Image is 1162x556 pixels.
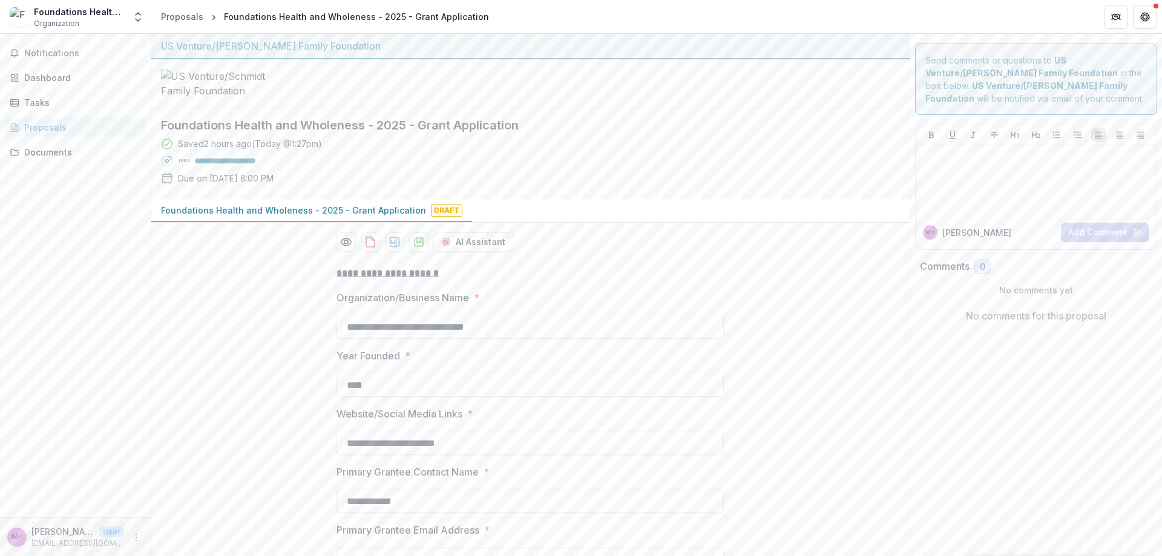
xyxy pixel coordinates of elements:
span: Organization [34,18,79,29]
p: [PERSON_NAME] <[EMAIL_ADDRESS][DOMAIN_NAME]> [31,525,94,538]
p: Year Founded [336,348,400,363]
button: Bullet List [1049,128,1064,142]
button: Underline [945,128,960,142]
button: AI Assistant [433,232,513,252]
p: Foundations Health and Wholeness - 2025 - Grant Application [161,204,426,217]
button: download-proposal [409,232,428,252]
h2: Foundations Health and Wholeness - 2025 - Grant Application [161,118,881,132]
div: Send comments or questions to in the box below. will be notified via email of your comment. [915,44,1158,115]
button: Notifications [5,44,146,63]
p: Due on [DATE] 6:00 PM [178,172,274,185]
div: Saved 2 hours ago ( Today @ 1:27pm ) [178,137,322,150]
div: Proposals [161,10,203,23]
p: 100 % [178,157,190,165]
h2: Comments [920,261,970,272]
button: Italicize [966,128,980,142]
p: [PERSON_NAME] [942,226,1011,239]
img: US Venture/Schmidt Family Foundation [161,69,282,98]
button: Ordered List [1071,128,1085,142]
div: Documents [24,146,136,159]
span: Draft [431,204,462,217]
div: US Venture/[PERSON_NAME] Family Foundation [161,39,900,53]
p: No comments yet [920,284,1153,296]
button: Get Help [1133,5,1157,29]
button: More [129,530,143,545]
a: Proposals [156,8,208,25]
span: 0 [980,262,985,272]
button: Align Right [1133,128,1147,142]
p: Primary Grantee Email Address [336,523,479,537]
button: download-proposal [361,232,380,252]
img: Foundations Health and Wholeness [10,7,29,27]
button: Bold [924,128,939,142]
button: Align Left [1091,128,1106,142]
a: Tasks [5,93,146,113]
button: Preview 6eaef445-d20b-43b1-b70e-f894f1b8eadd-0.pdf [336,232,356,252]
button: Open entity switcher [130,5,146,29]
span: Notifications [24,48,141,59]
div: Proposals [24,121,136,134]
button: Strike [987,128,1002,142]
button: Align Center [1112,128,1127,142]
button: Partners [1104,5,1128,29]
p: [EMAIL_ADDRESS][DOMAIN_NAME] [31,538,124,549]
a: Proposals [5,117,146,137]
button: Heading 1 [1008,128,1022,142]
p: User [99,526,124,537]
div: Foundations Health and Wholeness [34,5,125,18]
div: Maggie Finch <mfinch@wearefoundations.org> [11,533,23,541]
button: Add Comment [1061,223,1149,242]
button: download-proposal [385,232,404,252]
p: Organization/Business Name [336,290,469,305]
div: Foundations Health and Wholeness - 2025 - Grant Application [224,10,489,23]
a: Dashboard [5,68,146,88]
div: Tasks [24,96,136,109]
div: Maggie Finch <mfinch@wearefoundations.org> [925,229,935,235]
strong: US Venture/[PERSON_NAME] Family Foundation [925,80,1128,103]
p: Website/Social Media Links [336,407,462,421]
nav: breadcrumb [156,8,494,25]
button: Heading 2 [1029,128,1043,142]
p: No comments for this proposal [966,309,1106,323]
a: Documents [5,142,146,162]
p: Primary Grantee Contact Name [336,465,479,479]
div: Dashboard [24,71,136,84]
